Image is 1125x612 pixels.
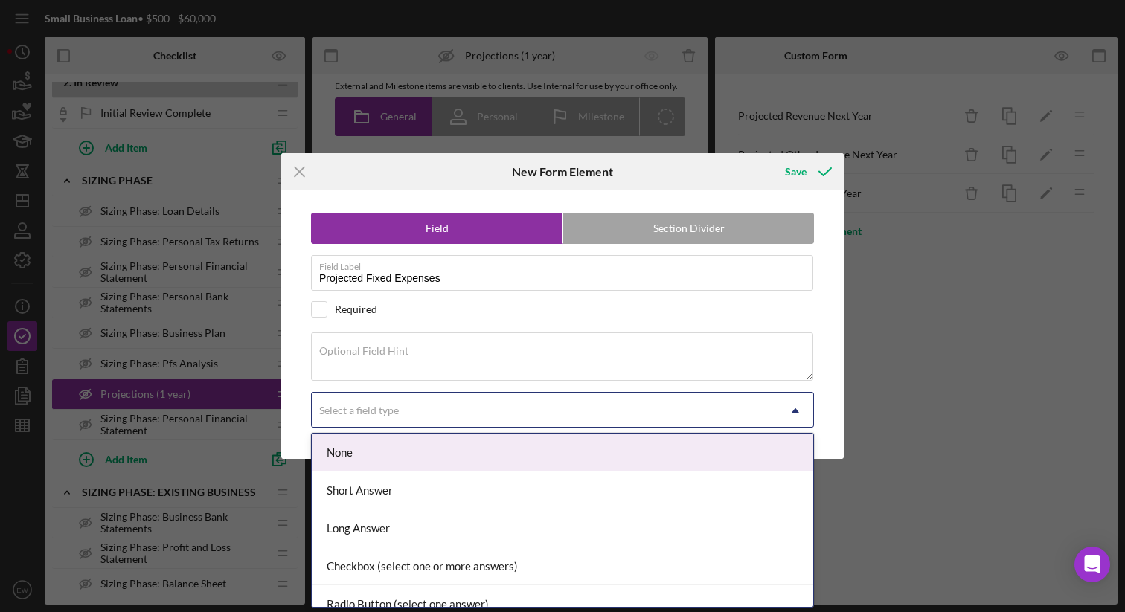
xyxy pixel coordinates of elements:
label: Section Divider [563,213,814,243]
body: Rich Text Area. Press ALT-0 for help. [12,12,336,28]
div: . [12,12,336,28]
div: Open Intercom Messenger [1074,547,1110,582]
div: Short Answer [312,471,813,509]
label: Field Label [319,256,813,272]
button: Save [770,157,844,187]
label: Optional Field Hint [319,345,408,357]
div: Long Answer [312,509,813,547]
div: Required [335,303,377,315]
div: Save [785,157,807,187]
div: Checkbox (select one or more answers) [312,547,813,585]
h6: New Form Element [512,165,613,178]
label: Field [312,213,562,243]
div: Select a field type [319,405,399,416]
div: None [312,434,813,471]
